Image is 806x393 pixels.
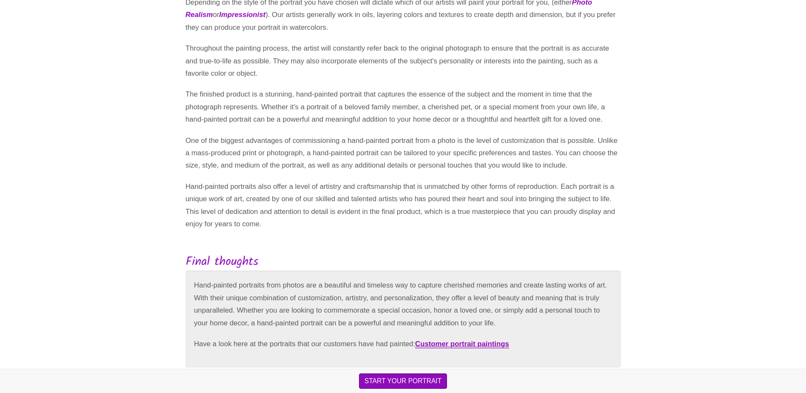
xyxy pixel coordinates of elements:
p: Hand-painted portraits from photos are a beautiful and timeless way to capture cherished memories... [194,279,612,329]
p: Throughout the painting process, the artist will constantly refer back to the original photograph... [186,42,621,80]
p: Hand-painted portraits also offer a level of artistry and craftsmanship that is unmatched by othe... [186,180,621,231]
a: Customer portrait paintings [415,340,509,348]
p: The finished product is a stunning, hand-painted portrait that captures the essence of the subjec... [186,88,621,125]
p: One of the biggest advantages of commissioning a hand-painted portrait from a photo is the level ... [186,134,621,172]
button: START YOUR PORTRAIT [359,373,447,389]
h2: Final thoughts [186,256,621,269]
p: Have a look here at the portraits that our customers have had painted: [194,338,612,350]
em: Impressionist [219,11,266,19]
